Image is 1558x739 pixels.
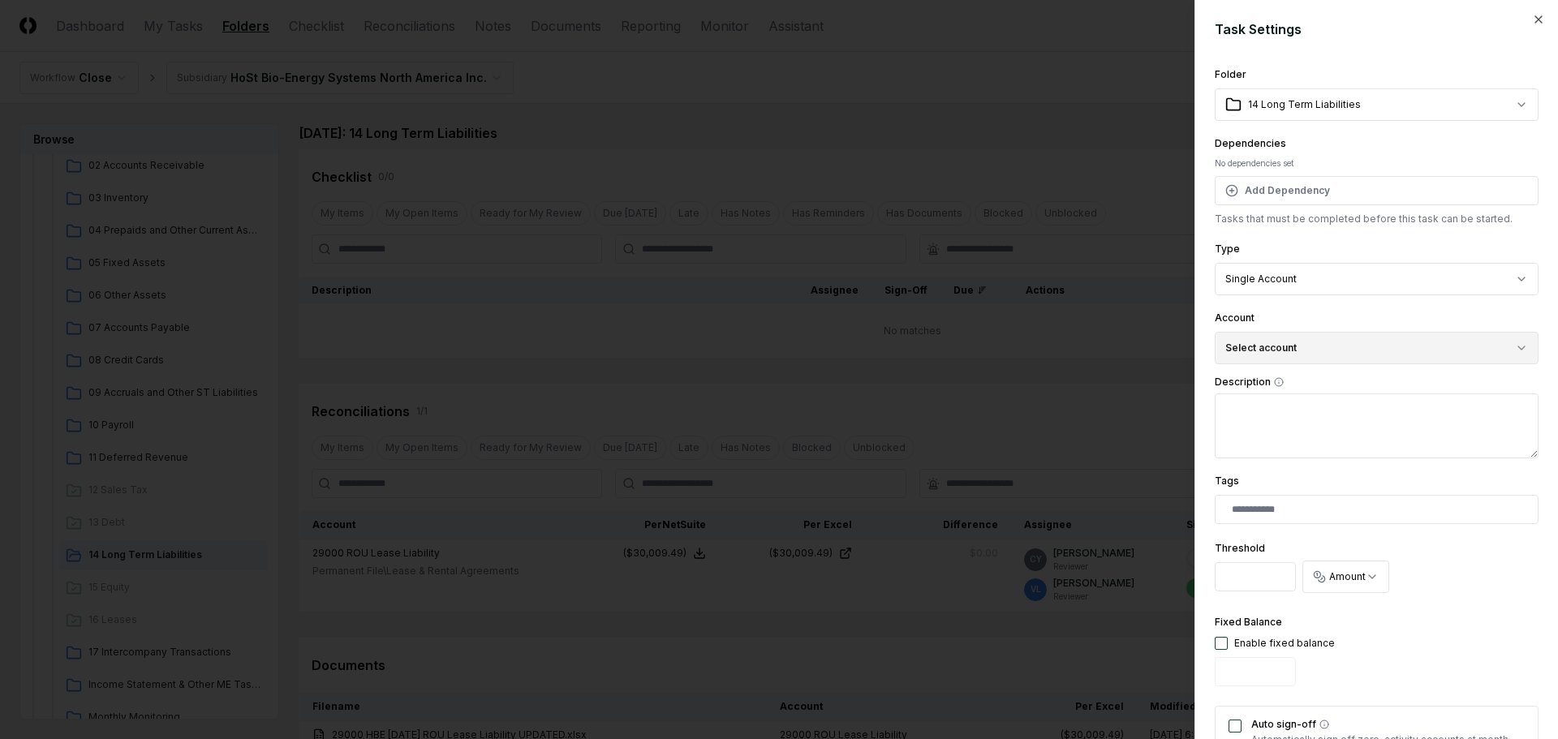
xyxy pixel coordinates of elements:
[1215,68,1246,80] label: Folder
[1319,720,1329,729] button: Auto sign-off
[1215,542,1265,554] label: Threshold
[1215,377,1539,387] label: Description
[1274,377,1284,387] button: Description
[1215,475,1239,487] label: Tags
[1234,636,1335,651] div: Enable fixed balance
[1215,616,1282,628] label: Fixed Balance
[1215,243,1240,255] label: Type
[1215,137,1286,149] label: Dependencies
[1215,176,1539,205] button: Add Dependency
[1215,19,1539,39] h2: Task Settings
[1215,157,1539,170] div: No dependencies set
[1215,212,1539,226] p: Tasks that must be completed before this task can be started.
[1215,332,1539,364] button: Select account
[1215,311,1255,324] label: Account
[1251,720,1525,729] label: Auto sign-off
